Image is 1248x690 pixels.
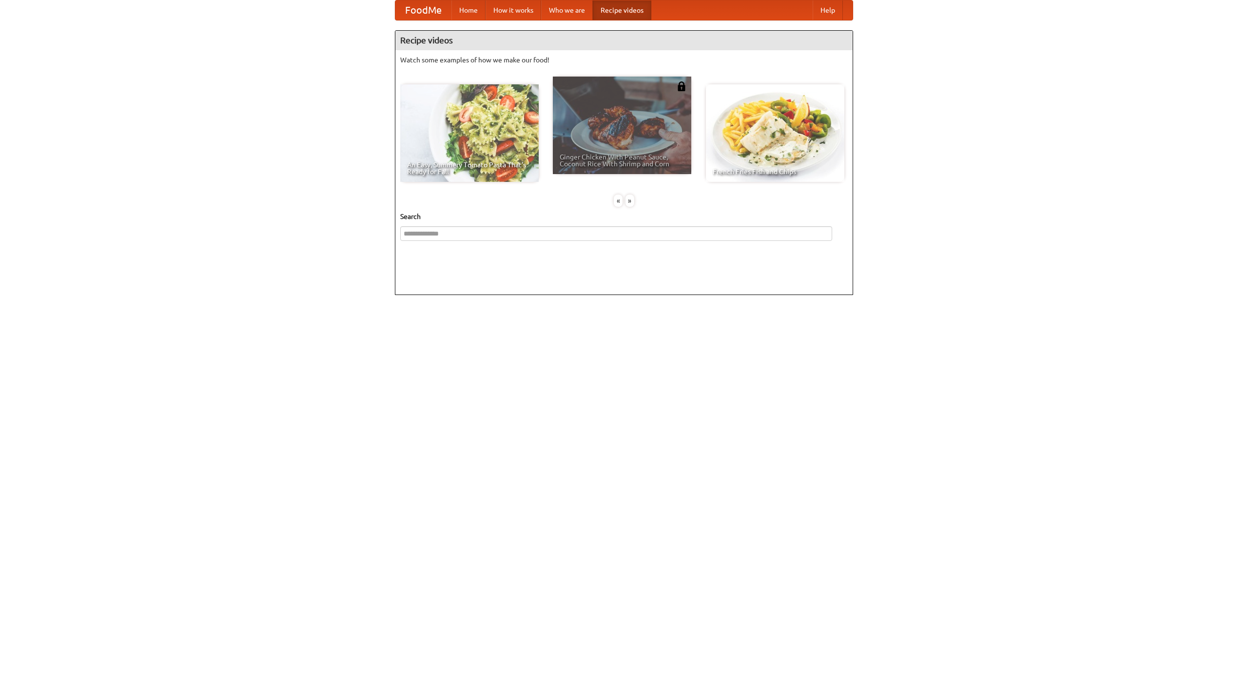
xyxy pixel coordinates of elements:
[677,81,686,91] img: 483408.png
[395,31,853,50] h4: Recipe videos
[451,0,486,20] a: Home
[813,0,843,20] a: Help
[713,168,838,175] span: French Fries Fish and Chips
[407,161,532,175] span: An Easy, Summery Tomato Pasta That's Ready for Fall
[395,0,451,20] a: FoodMe
[706,84,844,182] a: French Fries Fish and Chips
[541,0,593,20] a: Who we are
[400,84,539,182] a: An Easy, Summery Tomato Pasta That's Ready for Fall
[625,195,634,207] div: »
[593,0,651,20] a: Recipe videos
[486,0,541,20] a: How it works
[400,212,848,221] h5: Search
[614,195,623,207] div: «
[400,55,848,65] p: Watch some examples of how we make our food!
